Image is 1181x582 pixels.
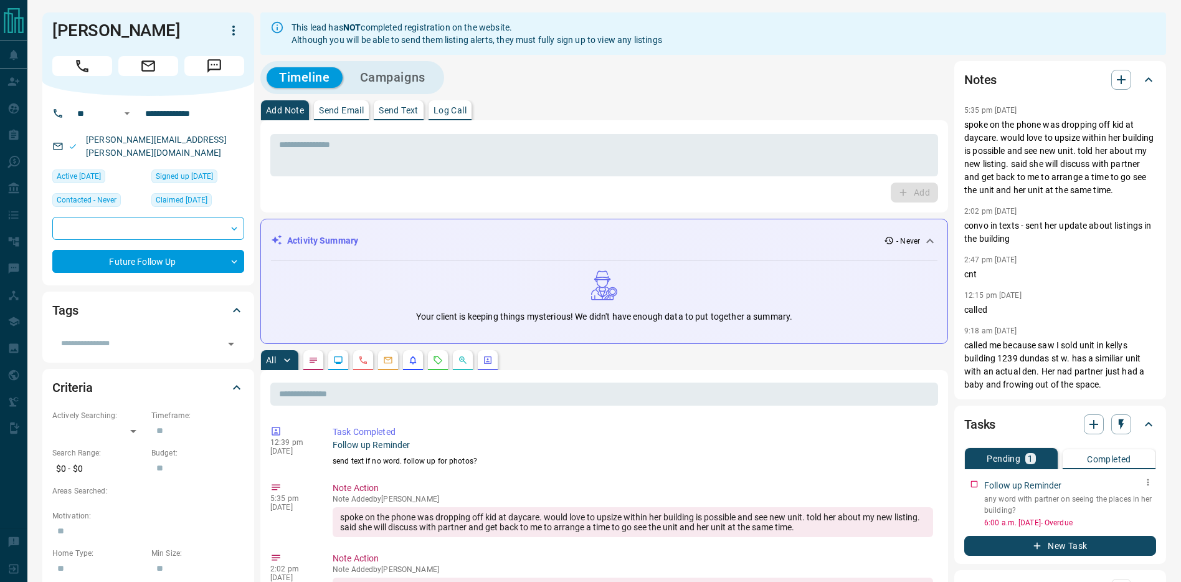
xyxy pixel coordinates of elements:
[333,507,933,537] div: spoke on the phone was dropping off kid at daycare. would love to upsize within her building is p...
[308,355,318,365] svg: Notes
[292,16,662,51] div: This lead has completed registration on the website. Although you will be able to send them listi...
[151,193,244,211] div: Fri Jun 06 2025
[52,56,112,76] span: Call
[52,548,145,559] p: Home Type:
[151,447,244,459] p: Budget:
[270,447,314,456] p: [DATE]
[52,410,145,421] p: Actively Searching:
[964,414,995,434] h2: Tasks
[120,106,135,121] button: Open
[52,21,204,41] h1: [PERSON_NAME]
[379,106,419,115] p: Send Text
[287,234,358,247] p: Activity Summary
[69,142,77,151] svg: Email Valid
[416,310,792,323] p: Your client is keeping things mysterious! We didn't have enough data to put together a summary.
[964,339,1156,391] p: called me because saw I sold unit in kellys building 1239 dundas st w. has a similiar unit with a...
[333,552,933,565] p: Note Action
[184,56,244,76] span: Message
[1087,455,1131,464] p: Completed
[52,447,145,459] p: Search Range:
[52,250,244,273] div: Future Follow Up
[52,485,244,497] p: Areas Searched:
[57,170,101,183] span: Active [DATE]
[964,536,1156,556] button: New Task
[333,456,933,467] p: send text if no word. follow up for photos?
[1028,454,1033,463] p: 1
[118,56,178,76] span: Email
[151,169,244,187] div: Fri Jun 06 2025
[57,194,116,206] span: Contacted - Never
[434,106,467,115] p: Log Call
[984,517,1156,528] p: 6:00 a.m. [DATE] - Overdue
[333,565,933,574] p: Note Added by [PERSON_NAME]
[52,373,244,403] div: Criteria
[52,378,93,398] h2: Criteria
[964,118,1156,197] p: spoke on the phone was dropping off kid at daycare. would love to upsize within her building is p...
[266,106,304,115] p: Add Note
[270,494,314,503] p: 5:35 pm
[964,291,1022,300] p: 12:15 pm [DATE]
[270,438,314,447] p: 12:39 pm
[383,355,393,365] svg: Emails
[333,426,933,439] p: Task Completed
[52,169,145,187] div: Fri Jun 06 2025
[348,67,438,88] button: Campaigns
[964,409,1156,439] div: Tasks
[270,573,314,582] p: [DATE]
[964,106,1017,115] p: 5:35 pm [DATE]
[156,194,207,206] span: Claimed [DATE]
[86,135,227,158] a: [PERSON_NAME][EMAIL_ADDRESS][PERSON_NAME][DOMAIN_NAME]
[333,482,933,495] p: Note Action
[333,439,933,452] p: Follow up Reminder
[270,565,314,573] p: 2:02 pm
[151,548,244,559] p: Min Size:
[52,510,244,522] p: Motivation:
[271,229,937,252] div: Activity Summary- Never
[270,503,314,512] p: [DATE]
[333,355,343,365] svg: Lead Browsing Activity
[266,356,276,365] p: All
[458,355,468,365] svg: Opportunities
[151,410,244,421] p: Timeframe:
[964,303,1156,317] p: called
[267,67,343,88] button: Timeline
[319,106,364,115] p: Send Email
[222,335,240,353] button: Open
[52,295,244,325] div: Tags
[333,495,933,503] p: Note Added by [PERSON_NAME]
[433,355,443,365] svg: Requests
[343,22,361,32] strong: NOT
[358,355,368,365] svg: Calls
[52,300,78,320] h2: Tags
[408,355,418,365] svg: Listing Alerts
[483,355,493,365] svg: Agent Actions
[52,459,145,479] p: $0 - $0
[896,236,920,247] p: - Never
[987,454,1020,463] p: Pending
[964,207,1017,216] p: 2:02 pm [DATE]
[964,255,1017,264] p: 2:47 pm [DATE]
[984,494,1156,516] p: any word with partner on seeing the places in her building?
[964,327,1017,335] p: 9:18 am [DATE]
[984,479,1061,492] p: Follow up Reminder
[964,268,1156,281] p: cnt
[964,65,1156,95] div: Notes
[156,170,213,183] span: Signed up [DATE]
[964,219,1156,246] p: convo in texts - sent her update about listings in the building
[964,70,997,90] h2: Notes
